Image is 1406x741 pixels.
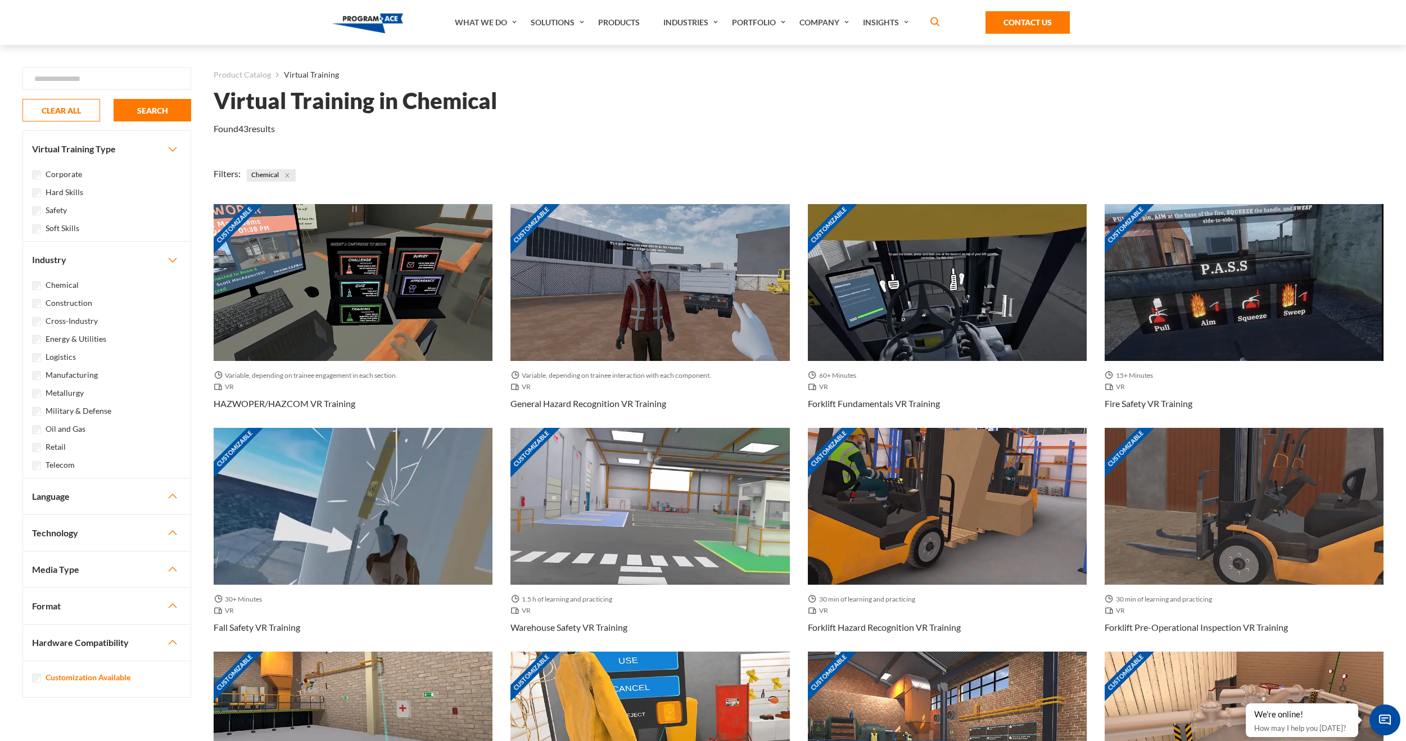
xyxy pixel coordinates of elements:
[32,317,41,326] input: Cross-Industry
[238,123,248,134] em: 43
[510,605,535,616] span: VR
[1254,721,1350,735] p: How may I help you [DATE]?
[46,423,85,435] label: Oil and Gas
[808,381,833,392] span: VR
[32,425,41,434] input: Oil and Gas
[22,99,100,121] button: CLEAR ALL
[32,335,41,344] input: Energy & Utilities
[1369,704,1400,735] span: Chat Widget
[1105,428,1384,652] a: Customizable Thumbnail - Forklift Pre-Operational Inspection VR Training 30 min of learning and p...
[46,671,130,684] label: Customization Available
[23,552,191,588] button: Media Type
[1105,621,1288,634] h3: Forklift Pre-Operational Inspection VR Training
[32,281,41,290] input: Chemical
[214,168,241,179] span: Filters:
[46,369,98,381] label: Manufacturing
[510,370,716,381] span: Variable, depending on trainee interaction with each component.
[214,91,497,111] h1: Virtual Training in Chemical
[1254,709,1350,720] div: We're online!
[46,222,79,234] label: Soft Skills
[23,515,191,551] button: Technology
[247,169,296,182] span: Chemical
[32,206,41,215] input: Safety
[1105,397,1192,410] h3: Fire Safety VR Training
[214,67,271,82] a: Product Catalog
[32,674,41,683] input: Customization Available
[32,371,41,380] input: Manufacturing
[32,389,41,398] input: Metallurgy
[46,333,106,345] label: Energy & Utilities
[214,204,492,428] a: Customizable Thumbnail - HAZWOPER/HAZCOM VR Training Variable, depending on trainee engagement in...
[214,428,492,652] a: Customizable Thumbnail - Fall Safety VR Training 30+ Minutes VR Fall Safety VR Training
[32,224,41,233] input: Soft Skills
[808,428,1087,652] a: Customizable Thumbnail - Forklift Hazard Recognition VR Training 30 min of learning and practicin...
[808,621,961,634] h3: Forklift Hazard Recognition VR Training
[32,443,41,452] input: Retail
[46,186,83,198] label: Hard Skills
[281,169,293,182] button: Close
[23,131,191,167] button: Virtual Training Type
[985,11,1070,34] a: Contact Us
[46,387,84,399] label: Metallurgy
[214,621,300,634] h3: Fall Safety VR Training
[32,299,41,308] input: Construction
[23,478,191,514] button: Language
[510,397,666,410] h3: General Hazard Recognition VR Training
[510,594,617,605] span: 1.5 h of learning and practicing
[46,204,67,216] label: Safety
[46,405,111,417] label: Military & Defense
[46,315,98,327] label: Cross-Industry
[1105,370,1158,381] span: 15+ Minutes
[46,459,75,471] label: Telecom
[1105,594,1217,605] span: 30 min of learning and practicing
[510,428,789,652] a: Customizable Thumbnail - Warehouse Safety VR Training 1.5 h of learning and practicing VR Warehou...
[32,407,41,416] input: Military & Defense
[46,168,82,180] label: Corporate
[510,381,535,392] span: VR
[46,297,92,309] label: Construction
[808,397,940,410] h3: Forklift Fundamentals VR Training
[214,594,266,605] span: 30+ Minutes
[808,204,1087,428] a: Customizable Thumbnail - Forklift Fundamentals VR Training 60+ Minutes VR Forklift Fundamentals V...
[808,605,833,616] span: VR
[510,621,627,634] h3: Warehouse Safety VR Training
[214,605,238,616] span: VR
[214,67,1384,82] nav: breadcrumb
[32,461,41,470] input: Telecom
[808,594,920,605] span: 30 min of learning and practicing
[510,204,789,428] a: Customizable Thumbnail - General Hazard Recognition VR Training Variable, depending on trainee in...
[32,188,41,197] input: Hard Skills
[23,588,191,624] button: Format
[214,381,238,392] span: VR
[214,397,355,410] h3: HAZWOPER/HAZCOM VR Training
[23,625,191,661] button: Hardware Compatibility
[271,67,339,82] li: Virtual Training
[46,441,66,453] label: Retail
[1105,605,1129,616] span: VR
[214,122,275,135] p: Found results
[46,351,76,363] label: Logistics
[214,370,402,381] span: Variable, depending on trainee engagement in each section.
[23,242,191,278] button: Industry
[32,353,41,362] input: Logistics
[1105,204,1384,428] a: Customizable Thumbnail - Fire Safety VR Training 15+ Minutes VR Fire Safety VR Training
[332,13,404,33] img: Program-Ace
[808,370,861,381] span: 60+ Minutes
[46,279,79,291] label: Chemical
[32,170,41,179] input: Corporate
[1105,381,1129,392] span: VR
